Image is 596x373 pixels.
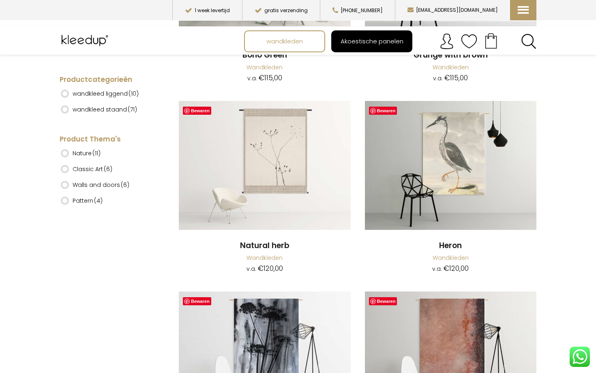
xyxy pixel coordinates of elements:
[259,73,264,83] span: €
[433,74,443,82] span: v.a.
[245,31,324,51] a: wandkleden
[258,264,264,273] span: €
[183,297,211,305] a: Bewaren
[477,30,505,51] a: Your cart
[179,101,351,231] a: Natural Herb
[73,103,137,116] label: wandkleed staand
[365,50,537,61] a: Grunge with brown
[121,181,129,189] span: (6)
[73,162,112,176] label: Classic Art
[73,87,139,101] label: wandkleed liggend
[369,107,397,115] a: Bewaren
[432,265,442,273] span: v.a.
[60,135,155,144] h4: Product Thema's
[433,254,469,262] a: Wandkleden
[247,74,257,82] span: v.a.
[444,264,469,273] bdi: 120,00
[179,240,351,251] a: Natural herb
[179,50,351,61] a: Boho Green
[433,63,469,71] a: Wandkleden
[94,197,103,205] span: (4)
[73,194,103,208] label: Pattern
[60,30,112,51] img: Kleedup
[73,178,129,192] label: Walls and doors
[183,107,211,115] a: Bewaren
[439,33,455,49] img: account.svg
[247,254,283,262] a: Wandkleden
[247,265,256,273] span: v.a.
[128,105,137,114] span: (71)
[259,73,282,83] bdi: 115,00
[247,63,283,71] a: Wandkleden
[104,165,112,173] span: (6)
[332,31,412,51] a: Akoestische panelen
[60,75,155,85] h4: Productcategorieën
[73,146,101,160] label: Nature
[461,33,477,49] img: verlanglijstje.svg
[365,240,537,251] a: Heron
[444,73,468,83] bdi: 115,00
[129,90,139,98] span: (10)
[521,34,536,49] a: Search
[365,101,537,230] img: Heron
[336,34,408,49] span: Akoestische panelen
[179,101,351,230] img: Natural Herb
[444,73,450,83] span: €
[258,264,283,273] bdi: 120,00
[444,264,449,273] span: €
[92,149,101,157] span: (11)
[262,34,307,49] span: wandkleden
[365,101,537,231] a: Heron
[244,30,542,52] nav: Main menu
[369,297,397,305] a: Bewaren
